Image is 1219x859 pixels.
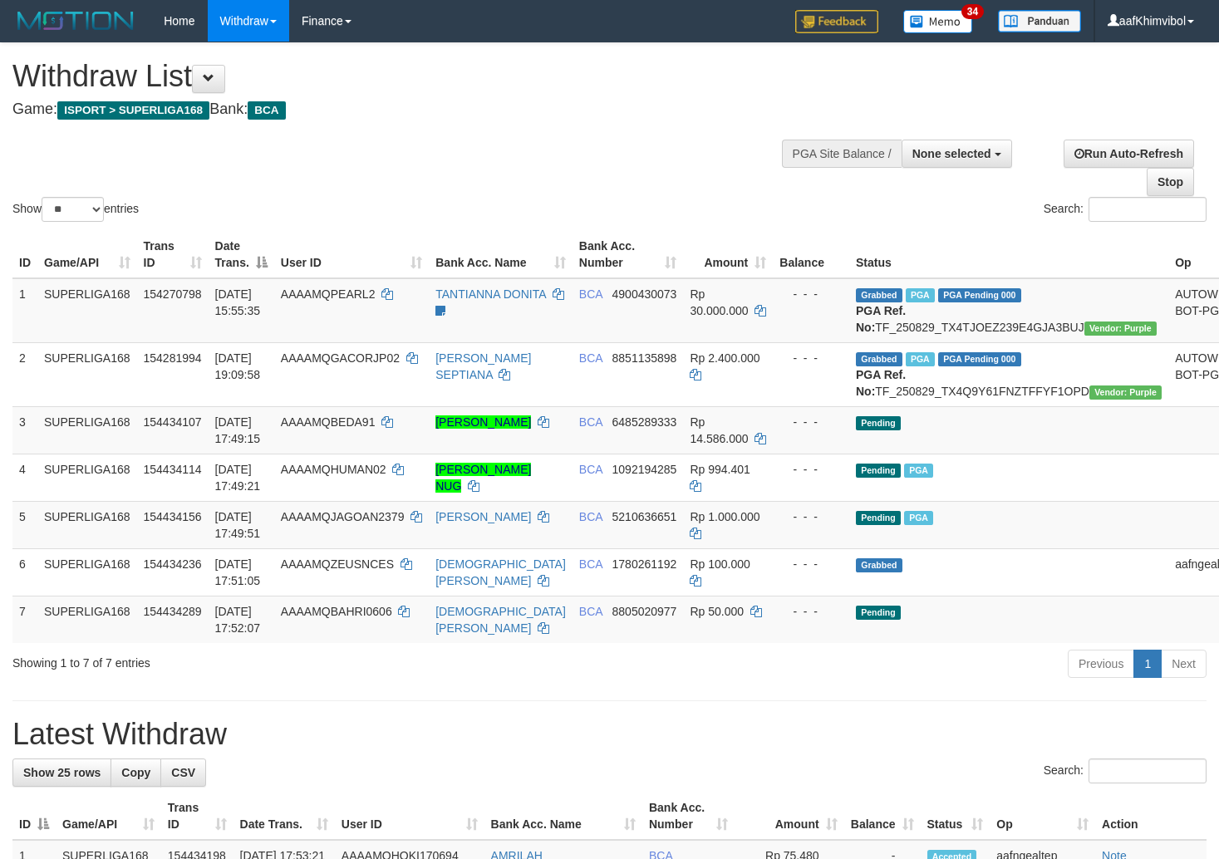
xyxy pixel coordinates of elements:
td: 5 [12,501,37,548]
span: [DATE] 17:51:05 [215,557,261,587]
span: 154434114 [144,463,202,476]
span: 154434236 [144,557,202,571]
span: BCA [579,415,602,429]
th: ID [12,231,37,278]
span: None selected [912,147,991,160]
td: TF_250829_TX4TJOEZ239E4GJA3BUJ [849,278,1168,343]
span: Copy 6485289333 to clipboard [612,415,677,429]
th: Bank Acc. Number: activate to sort column ascending [573,231,684,278]
a: Previous [1068,650,1134,678]
span: AAAAMQZEUSNCES [281,557,394,571]
td: SUPERLIGA168 [37,342,137,406]
h1: Latest Withdraw [12,718,1207,751]
span: BCA [579,510,602,523]
th: Game/API: activate to sort column ascending [37,231,137,278]
span: AAAAMQBEDA91 [281,415,376,429]
span: Grabbed [856,558,902,572]
b: PGA Ref. No: [856,368,906,398]
span: BCA [579,605,602,618]
th: Trans ID: activate to sort column ascending [161,793,233,840]
th: User ID: activate to sort column ascending [274,231,429,278]
div: Showing 1 to 7 of 7 entries [12,648,495,671]
a: TANTIANNA DONITA [435,287,546,301]
h1: Withdraw List [12,60,796,93]
a: Run Auto-Refresh [1064,140,1194,168]
span: [DATE] 15:55:35 [215,287,261,317]
img: panduan.png [998,10,1081,32]
b: PGA Ref. No: [856,304,906,334]
span: BCA [579,287,602,301]
input: Search: [1089,197,1207,222]
span: ISPORT > SUPERLIGA168 [57,101,209,120]
th: ID: activate to sort column descending [12,793,56,840]
a: [PERSON_NAME] [435,510,531,523]
span: AAAAMQJAGOAN2379 [281,510,405,523]
th: Balance: activate to sort column ascending [844,793,921,840]
td: 1 [12,278,37,343]
span: CSV [171,766,195,779]
span: AAAAMQGACORJP02 [281,351,400,365]
span: Pending [856,464,901,478]
td: SUPERLIGA168 [37,596,137,643]
label: Search: [1044,197,1207,222]
td: SUPERLIGA168 [37,501,137,548]
span: [DATE] 17:49:15 [215,415,261,445]
input: Search: [1089,758,1207,783]
span: Pending [856,511,901,525]
span: Vendor URL: https://trx4.1velocity.biz [1089,385,1162,400]
td: SUPERLIGA168 [37,278,137,343]
a: CSV [160,758,206,787]
img: Feedback.jpg [795,10,878,33]
th: Op: activate to sort column ascending [990,793,1095,840]
span: Show 25 rows [23,766,101,779]
span: Copy 5210636651 to clipboard [612,510,677,523]
div: - - - [779,461,843,478]
img: Button%20Memo.svg [903,10,973,33]
span: Copy 4900430073 to clipboard [612,287,677,301]
a: Copy [111,758,161,787]
span: Copy 8805020977 to clipboard [612,605,677,618]
span: Marked by aafsoycanthlai [904,464,933,478]
span: PGA Pending [938,352,1021,366]
span: AAAAMQBAHRI0606 [281,605,392,618]
span: 154434289 [144,605,202,618]
div: - - - [779,508,843,525]
td: TF_250829_TX4Q9Y61FNZTFFYF1OPD [849,342,1168,406]
span: 154270798 [144,287,202,301]
div: - - - [779,556,843,572]
th: Bank Acc. Name: activate to sort column ascending [429,231,573,278]
th: User ID: activate to sort column ascending [335,793,484,840]
a: Next [1161,650,1207,678]
span: Rp 50.000 [690,605,744,618]
span: BCA [579,557,602,571]
span: Marked by aafsoycanthlai [904,511,933,525]
a: Show 25 rows [12,758,111,787]
h4: Game: Bank: [12,101,796,118]
span: Grabbed [856,288,902,302]
a: [PERSON_NAME] [435,415,531,429]
div: - - - [779,603,843,620]
span: Rp 100.000 [690,557,750,571]
td: 3 [12,406,37,454]
label: Search: [1044,758,1207,783]
span: AAAAMQPEARL2 [281,287,376,301]
div: - - - [779,350,843,366]
a: [DEMOGRAPHIC_DATA][PERSON_NAME] [435,557,566,587]
a: [PERSON_NAME] SEPTIANA [435,351,531,381]
span: Rp 14.586.000 [690,415,748,445]
img: MOTION_logo.png [12,8,139,33]
th: Bank Acc. Number: activate to sort column ascending [642,793,735,840]
td: 2 [12,342,37,406]
div: - - - [779,414,843,430]
th: Amount: activate to sort column ascending [735,793,843,840]
th: Status [849,231,1168,278]
th: Action [1095,793,1207,840]
span: Copy 1780261192 to clipboard [612,557,677,571]
th: Bank Acc. Name: activate to sort column ascending [484,793,642,840]
a: [PERSON_NAME] NUG [435,463,531,493]
span: Marked by aafmaleo [906,288,935,302]
span: Rp 994.401 [690,463,750,476]
span: Vendor URL: https://trx4.1velocity.biz [1084,322,1157,336]
span: Rp 1.000.000 [690,510,759,523]
span: Rp 30.000.000 [690,287,748,317]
